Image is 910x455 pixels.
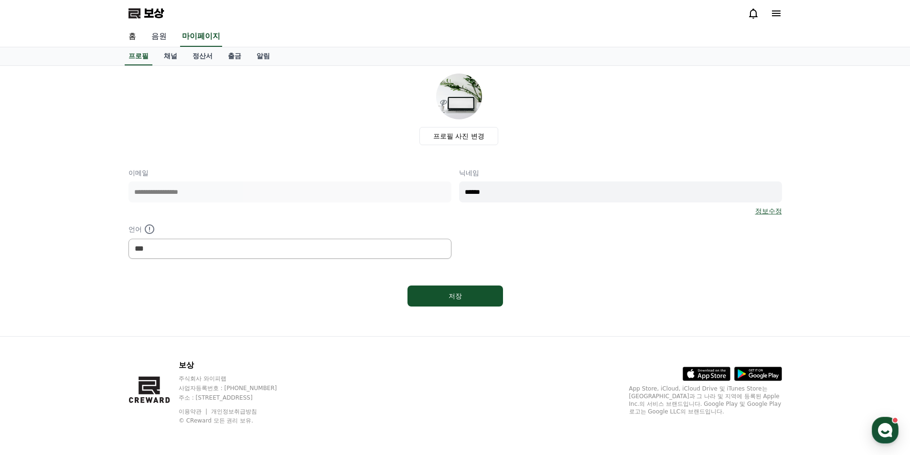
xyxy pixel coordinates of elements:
[433,132,484,140] font: 프로필 사진 변경
[151,32,167,41] font: 음원
[436,74,482,119] img: 프로필 이미지
[249,47,278,65] a: 알림
[629,385,782,415] font: App Store, iCloud, iCloud Drive 및 iTunes Store는 [GEOGRAPHIC_DATA]과 그 나라 및 지역에 등록된 Apple Inc.의 서비스...
[449,292,462,300] font: 저장
[179,408,202,415] font: 이용약관
[180,27,222,47] a: 마이페이지
[211,408,257,415] a: 개인정보취급방침
[123,303,183,327] a: 설정
[179,385,277,392] font: 사업자등록번호 : [PHONE_NUMBER]
[228,52,241,60] font: 출금
[459,169,479,177] font: 닉네임
[164,52,177,60] font: 채널
[407,286,503,307] button: 저장
[148,317,159,325] span: 설정
[193,52,213,60] font: 정산서
[3,303,63,327] a: 홈
[179,394,253,401] font: 주소 : [STREET_ADDRESS]
[179,360,194,370] font: 보상
[128,6,164,21] a: 보상
[128,225,142,233] font: 언어
[128,32,136,41] font: 홈
[185,47,220,65] a: 정산서
[128,52,149,60] font: 프로필
[87,317,99,325] span: 대화
[63,303,123,327] a: 대화
[182,32,220,41] font: 마이페이지
[755,206,782,216] a: 정보수정
[179,408,209,415] a: 이용약관
[144,7,164,20] font: 보상
[121,27,144,47] a: 홈
[128,169,149,177] font: 이메일
[179,375,226,382] font: 주식회사 와이피랩
[125,47,152,65] a: 프로필
[179,417,253,424] font: © CReward 모든 권리 보유.
[144,27,174,47] a: 음원
[755,207,782,215] font: 정보수정
[220,47,249,65] a: 출금
[30,317,36,325] span: 홈
[156,47,185,65] a: 채널
[257,52,270,60] font: 알림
